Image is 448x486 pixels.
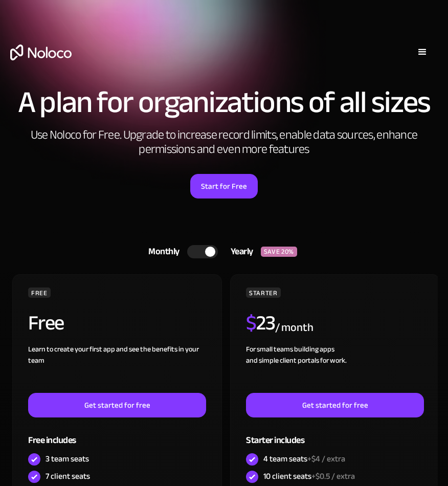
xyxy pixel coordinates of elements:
[136,244,187,259] div: Monthly
[19,128,429,157] h2: Use Noloco for Free. Upgrade to increase record limits, enable data sources, enhance permissions ...
[218,244,261,259] div: Yearly
[407,37,438,68] div: menu
[28,311,64,336] h2: Free
[28,393,206,417] a: Get started for free
[246,311,275,336] h2: 23
[263,453,345,465] div: 4 team seats
[28,417,206,451] div: Free includes
[307,451,345,467] span: +$4 / extra
[246,417,424,451] div: Starter includes
[190,174,258,198] a: Start for Free
[28,344,206,393] div: Learn to create your first app and see the benefits in your team ‍
[246,304,256,342] span: $
[261,247,297,257] div: SAVE 20%
[10,45,72,60] a: home
[46,453,89,465] div: 3 team seats
[275,320,313,336] div: / month
[10,87,438,118] h1: A plan for organizations of all sizes
[246,393,424,417] a: Get started for free
[263,471,355,482] div: 10 client seats
[28,288,51,298] div: FREE
[246,288,280,298] div: STARTER
[46,471,90,482] div: 7 client seats
[311,469,355,484] span: +$0.5 / extra
[246,344,424,393] div: For small teams building apps and simple client portals for work. ‍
